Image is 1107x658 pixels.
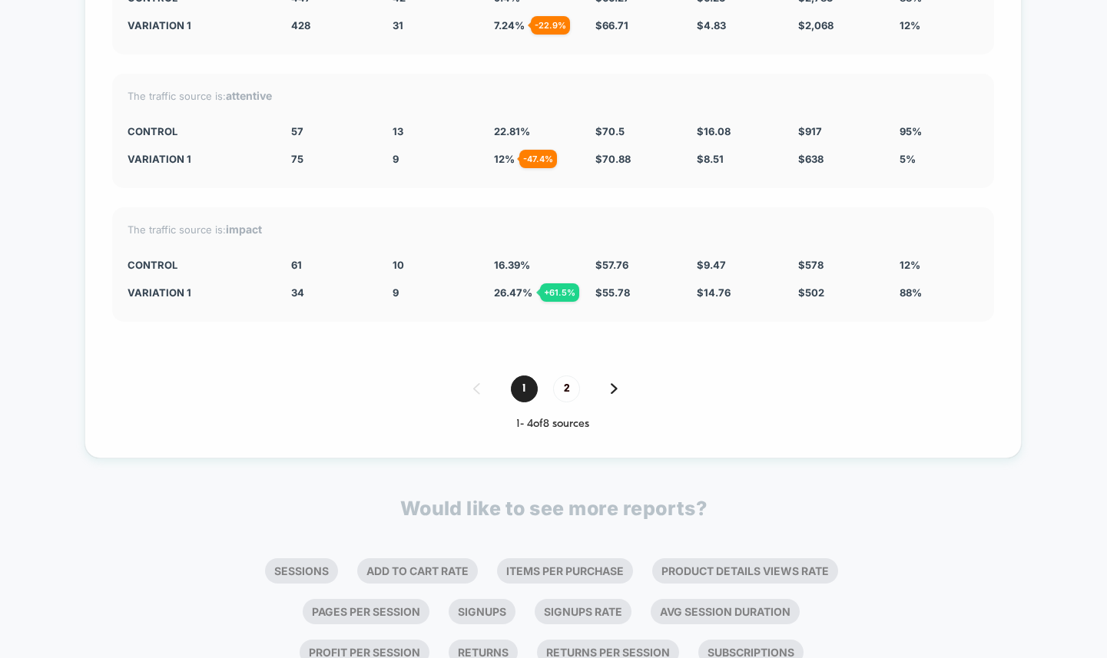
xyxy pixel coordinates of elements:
div: - 22.9 % [531,16,570,35]
div: The traffic source is: [128,89,979,102]
span: $ 14.76 [697,286,731,299]
span: 22.81 % [494,125,530,137]
span: 2 [553,375,580,402]
div: The traffic source is: [128,223,979,236]
div: 5% [900,153,978,165]
div: 12% [900,19,978,31]
strong: impact [226,223,262,236]
span: $ 55.78 [595,286,630,299]
li: Items Per Purchase [497,558,633,584]
span: 9 [393,286,399,299]
span: $ 16.08 [697,125,731,137]
div: Variation 1 [128,153,269,165]
span: 7.24 % [494,19,525,31]
span: 31 [393,19,403,31]
span: 1 [511,375,538,402]
div: 88% [900,286,978,299]
span: $ 8.51 [697,153,724,165]
div: 1 - 4 of 8 sources [112,418,994,431]
span: 428 [291,19,310,31]
span: $ 638 [798,153,824,165]
div: 12% [900,259,978,271]
div: - 47.4 % [519,150,557,168]
li: Add To Cart Rate [357,558,478,584]
span: 34 [291,286,304,299]
li: Signups Rate [535,599,631,624]
span: 16.39 % [494,259,530,271]
span: $ 917 [798,125,822,137]
span: $ 4.83 [697,19,726,31]
span: 61 [291,259,302,271]
span: 75 [291,153,303,165]
span: 12 % [494,153,515,165]
p: Would like to see more reports? [400,497,708,520]
li: Avg Session Duration [651,599,800,624]
div: Variation 1 [128,19,269,31]
span: $ 2,068 [798,19,834,31]
div: 95% [900,125,978,137]
span: $ 502 [798,286,824,299]
span: $ 57.76 [595,259,628,271]
span: $ 9.47 [697,259,726,271]
span: $ 70.88 [595,153,631,165]
strong: attentive [226,89,272,102]
img: pagination forward [611,383,618,394]
div: CONTROL [128,125,269,137]
div: + 61.5 % [540,283,579,302]
span: 9 [393,153,399,165]
span: 10 [393,259,404,271]
span: $ 66.71 [595,19,628,31]
li: Signups [449,599,515,624]
li: Sessions [265,558,338,584]
div: CONTROL [128,259,269,271]
span: 26.47 % [494,286,532,299]
span: 13 [393,125,403,137]
li: Pages Per Session [303,599,429,624]
span: 57 [291,125,303,137]
li: Product Details Views Rate [652,558,838,584]
span: $ 578 [798,259,824,271]
div: Variation 1 [128,286,269,299]
span: $ 70.5 [595,125,625,137]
